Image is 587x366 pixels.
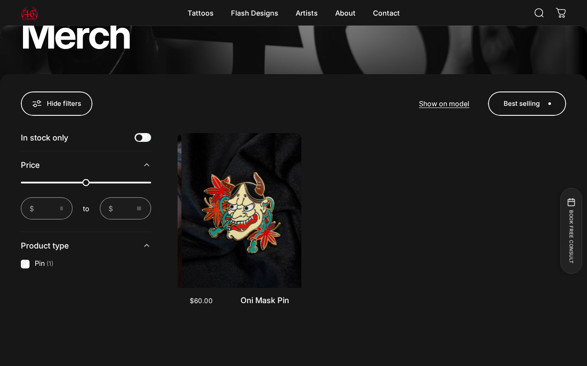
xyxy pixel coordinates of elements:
[222,4,287,22] summary: Flash Designs
[21,151,151,178] summary: Price
[35,259,53,268] label: Pin
[241,295,289,305] a: Oni Mask Pin
[419,99,469,108] button: Show on model
[21,241,69,250] span: Product type
[179,4,222,22] summary: Tattoos
[287,4,326,22] summary: Artists
[560,188,582,274] button: BOOK FREE CONSULT
[21,160,40,170] span: Price
[58,133,181,288] img: Oni Mask Pin
[364,4,409,22] a: Contact
[21,232,151,259] summary: Product type
[30,204,34,213] span: $
[109,204,113,213] span: $
[179,4,409,22] nav: Primary
[21,91,92,116] button: Hide filters
[178,133,301,288] a: Oni Mask Pin
[190,297,213,304] span: $60.00
[21,15,130,54] animate-element: Merch
[83,204,89,213] span: to
[182,133,306,288] img: Oni Mask Pin
[326,4,364,22] summary: About
[46,259,53,268] span: (1)
[551,3,571,23] a: 0 items
[21,133,68,142] label: In stock only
